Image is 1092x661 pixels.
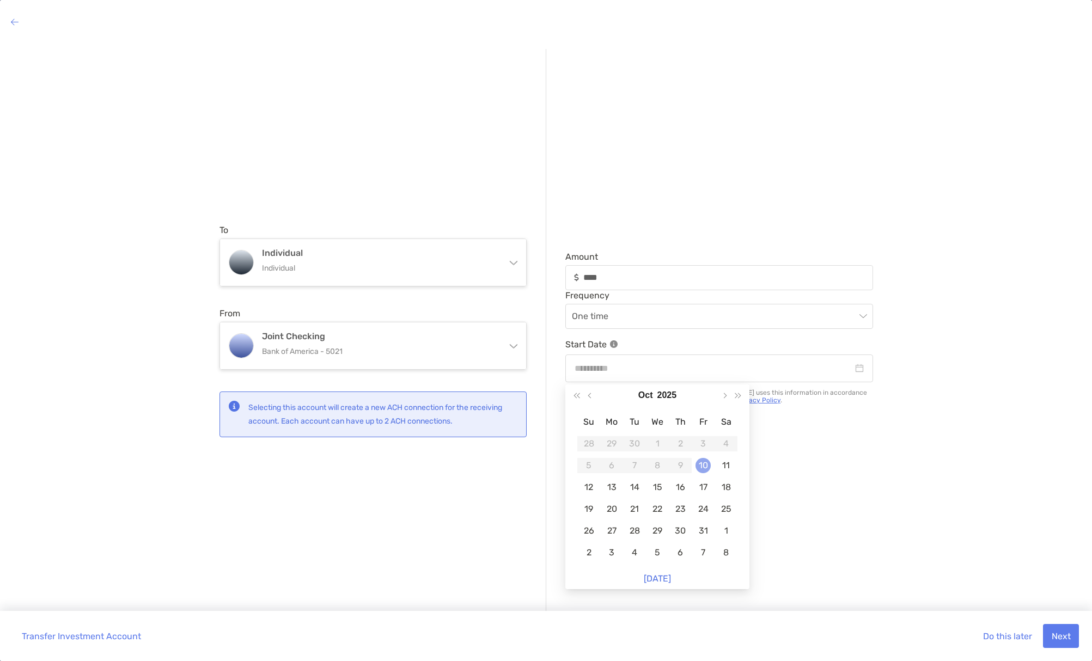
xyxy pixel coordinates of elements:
div: 7 [696,545,711,560]
div: 1 [650,436,665,451]
div: 24 [696,501,711,517]
td: 2025-11-08 [715,542,737,564]
th: Mo [600,411,623,433]
td: 2025-10-17 [692,476,715,498]
td: 2025-10-07 [623,455,646,476]
td: 2025-10-23 [669,498,692,520]
td: 2025-10-09 [669,455,692,476]
div: 2 [673,436,688,451]
td: 2025-10-04 [715,433,737,455]
div: 13 [604,480,619,495]
td: 2025-10-05 [577,455,600,476]
td: 2025-10-01 [646,433,669,455]
div: 16 [673,480,688,495]
td: 2025-10-15 [646,476,669,498]
td: 2025-10-28 [623,520,646,542]
td: 2025-10-29 [646,520,669,542]
td: 2025-11-06 [669,542,692,564]
td: 2025-10-14 [623,476,646,498]
td: 2025-10-02 [669,433,692,455]
div: 8 [718,545,734,560]
button: Next [1043,624,1079,648]
h4: Individual [262,248,497,258]
div: 30 [673,523,688,538]
td: 2025-11-02 [577,542,600,564]
div: 26 [581,523,596,538]
input: Amountinput icon [583,273,873,282]
div: 19 [581,501,596,517]
div: 2 [581,545,596,560]
a: Privacy Policy [736,396,780,404]
td: 2025-10-11 [715,455,737,476]
td: 2025-10-06 [600,455,623,476]
button: Do this later [974,624,1040,648]
div: 28 [627,523,642,538]
div: 25 [718,501,734,517]
td: 2025-10-31 [692,520,715,542]
td: 2025-11-03 [600,542,623,564]
td: 2025-10-16 [669,476,692,498]
div: 6 [604,458,619,473]
td: 2025-10-24 [692,498,715,520]
div: 10 [696,458,711,473]
th: Tu [623,411,646,433]
div: 3 [696,436,711,451]
th: Fr [692,411,715,433]
td: 2025-10-19 [577,498,600,520]
img: Joint Checking [229,334,253,358]
td: 2025-10-22 [646,498,669,520]
td: 2025-10-25 [715,498,737,520]
div: 8 [650,458,665,473]
label: From [219,308,240,319]
div: 27 [604,523,619,538]
td: 2025-10-18 [715,476,737,498]
img: Individual [229,250,253,274]
div: 29 [650,523,665,538]
p: Start Date [565,338,873,351]
button: Transfer Investment Account [13,624,149,648]
button: Choose a month [638,384,653,406]
div: 29 [604,436,619,451]
td: 2025-10-08 [646,455,669,476]
div: 31 [696,523,711,538]
div: 4 [627,545,642,560]
td: 2025-10-10 [692,455,715,476]
td: 2025-11-04 [623,542,646,564]
button: Next year (Control + right) [731,384,745,406]
td: 2025-10-27 [600,520,623,542]
div: 3 [604,545,619,560]
div: 5 [581,458,596,473]
div: 9 [673,458,688,473]
td: 2025-10-30 [669,520,692,542]
div: 18 [718,480,734,495]
div: 22 [650,501,665,517]
button: Choose a year [657,384,677,406]
td: 2025-11-07 [692,542,715,564]
td: 2025-10-21 [623,498,646,520]
td: 2025-09-29 [600,433,623,455]
span: Frequency [565,290,873,301]
label: To [219,225,228,235]
button: Previous month (PageUp) [584,384,598,406]
div: 30 [627,436,642,451]
th: Sa [715,411,737,433]
p: Selecting this account will create a new ACH connection for the receiving account. Each account c... [248,401,517,428]
td: 2025-10-03 [692,433,715,455]
div: 17 [696,480,711,495]
td: 2025-10-13 [600,476,623,498]
td: 2025-10-26 [577,520,600,542]
td: 2025-09-30 [623,433,646,455]
span: Amount [565,252,873,262]
img: Information Icon [610,340,618,348]
img: input icon [574,273,579,281]
td: 2025-11-01 [715,520,737,542]
th: Th [669,411,692,433]
a: [DATE] [644,573,671,584]
div: 23 [673,501,688,517]
td: 2025-10-20 [600,498,623,520]
button: Last year (Control + left) [570,384,584,406]
div: 20 [604,501,619,517]
div: 14 [627,480,642,495]
td: 2025-09-28 [577,433,600,455]
div: 7 [627,458,642,473]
